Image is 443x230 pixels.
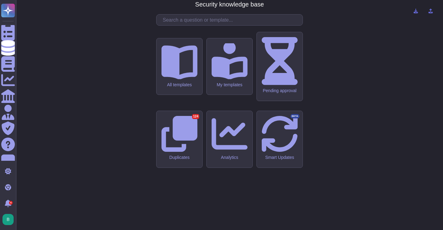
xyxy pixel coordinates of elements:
div: All templates [161,82,197,87]
div: 124 [192,114,199,119]
div: BETA [290,114,299,118]
div: Smart Updates [262,155,298,160]
input: Search a question or template... [160,15,303,25]
div: Pending approval [262,88,298,93]
div: Duplicates [161,155,197,160]
img: user [2,214,14,225]
div: My templates [212,82,247,87]
button: user [1,213,18,226]
h3: Security knowledge base [195,1,264,8]
div: Analytics [212,155,247,160]
div: 4 [9,201,13,205]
